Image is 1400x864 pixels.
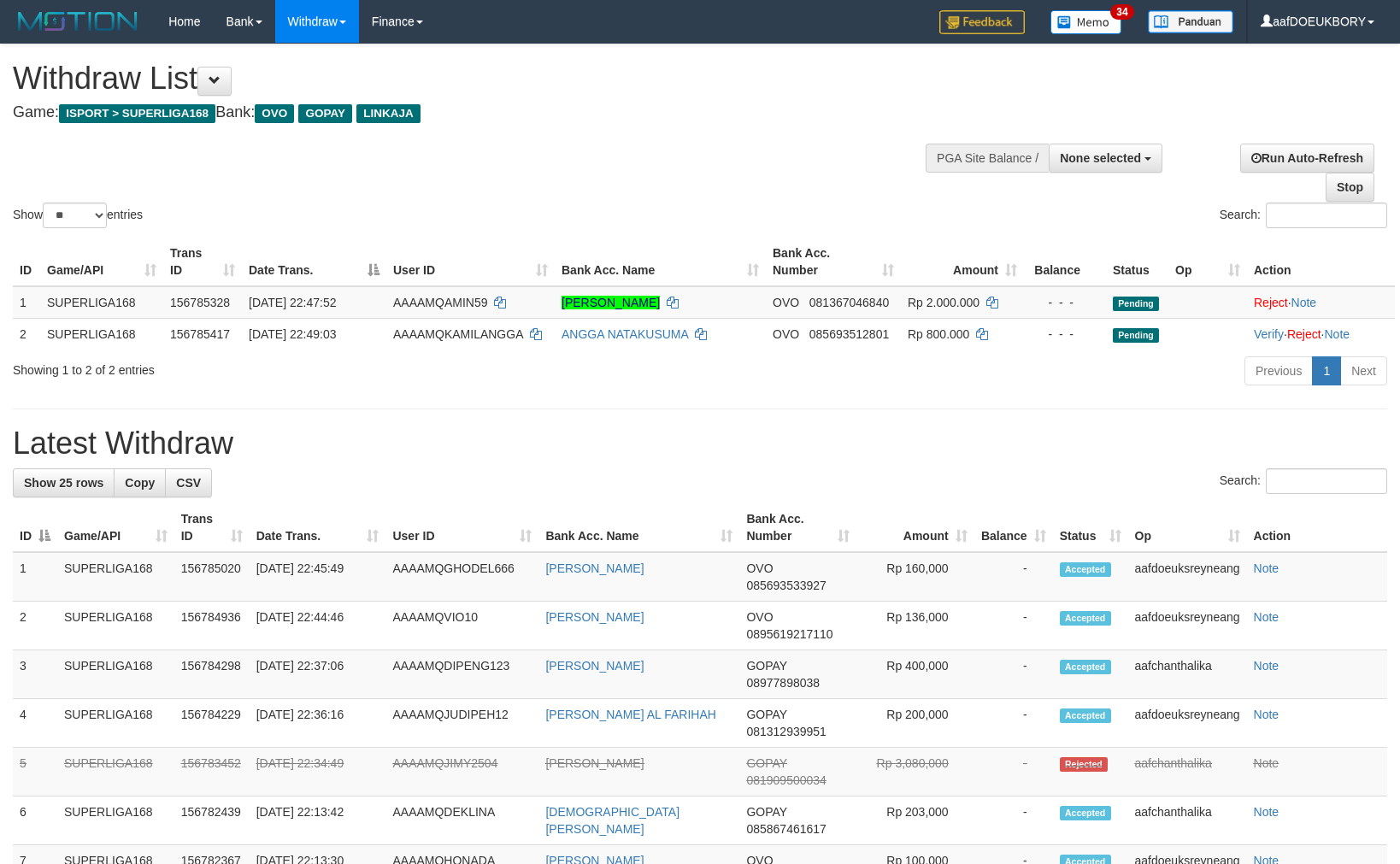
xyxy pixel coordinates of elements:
[1254,708,1279,721] a: Note
[746,561,773,575] span: OVO
[393,327,523,341] span: AAAAMQKAMILANGGA
[13,355,571,379] div: Showing 1 to 2 of 2 entries
[1340,356,1387,385] a: Next
[974,552,1053,602] td: -
[43,203,107,228] select: Showentries
[1050,10,1122,34] img: Button%20Memo.svg
[555,238,766,286] th: Bank Acc. Name: activate to sort column ascending
[13,748,57,796] td: 5
[1324,327,1350,341] a: Note
[385,699,538,748] td: AAAAMQJUDIPEH12
[856,602,974,650] td: Rp 136,000
[13,503,57,552] th: ID: activate to sort column descending
[856,699,974,748] td: Rp 200,000
[545,708,715,721] a: [PERSON_NAME] AL FARIHAH
[773,296,799,309] span: OVO
[1291,296,1317,309] a: Note
[1060,611,1111,626] span: Accepted
[57,699,174,748] td: SUPERLIGA168
[385,748,538,796] td: AAAAMQJIMY2504
[174,748,250,796] td: 156783452
[13,602,57,650] td: 2
[1128,650,1247,699] td: aafchanthalika
[939,10,1025,34] img: Feedback.jpg
[538,503,739,552] th: Bank Acc. Name: activate to sort column ascending
[766,238,901,286] th: Bank Acc. Number: activate to sort column ascending
[856,552,974,602] td: Rp 160,000
[250,503,386,552] th: Date Trans.: activate to sort column ascending
[1128,602,1247,650] td: aafdoeuksreyneang
[385,552,538,602] td: AAAAMQGHODEL666
[1128,503,1247,552] th: Op: activate to sort column ascending
[1113,328,1159,343] span: Pending
[545,805,679,836] a: [DEMOGRAPHIC_DATA][PERSON_NAME]
[746,773,826,787] span: Copy 081909500034 to clipboard
[746,579,826,592] span: Copy 085693533927 to clipboard
[908,296,979,309] span: Rp 2.000.000
[1106,238,1168,286] th: Status
[385,602,538,650] td: AAAAMQVIO10
[1254,561,1279,575] a: Note
[13,203,143,228] label: Show entries
[59,104,215,123] span: ISPORT > SUPERLIGA168
[746,676,820,690] span: Copy 08977898038 to clipboard
[1049,144,1162,173] button: None selected
[926,144,1049,173] div: PGA Site Balance /
[13,426,1387,461] h1: Latest Withdraw
[163,238,242,286] th: Trans ID: activate to sort column ascending
[1254,327,1284,341] a: Verify
[13,318,40,350] td: 2
[1287,327,1321,341] a: Reject
[1266,203,1387,228] input: Search:
[1110,4,1133,20] span: 34
[1128,699,1247,748] td: aafdoeuksreyneang
[13,104,916,121] h4: Game: Bank:
[809,327,889,341] span: Copy 085693512801 to clipboard
[1168,238,1247,286] th: Op: activate to sort column ascending
[1031,294,1099,311] div: - - -
[1254,610,1279,624] a: Note
[974,503,1053,552] th: Balance: activate to sort column ascending
[739,503,856,552] th: Bank Acc. Number: activate to sort column ascending
[13,650,57,699] td: 3
[165,468,212,497] a: CSV
[386,238,555,286] th: User ID: activate to sort column ascending
[1060,806,1111,820] span: Accepted
[974,796,1053,845] td: -
[974,748,1053,796] td: -
[1060,660,1111,674] span: Accepted
[1244,356,1313,385] a: Previous
[1254,296,1288,309] a: Reject
[1254,805,1279,819] a: Note
[13,468,115,497] a: Show 25 rows
[13,699,57,748] td: 4
[562,296,660,309] a: [PERSON_NAME]
[24,476,103,490] span: Show 25 rows
[174,699,250,748] td: 156784229
[1148,10,1233,33] img: panduan.png
[746,627,832,641] span: Copy 0895619217110 to clipboard
[545,610,644,624] a: [PERSON_NAME]
[1060,151,1141,165] span: None selected
[1031,326,1099,343] div: - - -
[385,650,538,699] td: AAAAMQDIPENG123
[545,561,644,575] a: [PERSON_NAME]
[13,9,143,34] img: MOTION_logo.png
[174,602,250,650] td: 156784936
[250,748,386,796] td: [DATE] 22:34:49
[901,238,1024,286] th: Amount: activate to sort column ascending
[13,62,916,96] h1: Withdraw List
[40,238,163,286] th: Game/API: activate to sort column ascending
[1128,796,1247,845] td: aafchanthalika
[40,318,163,350] td: SUPERLIGA168
[856,503,974,552] th: Amount: activate to sort column ascending
[856,748,974,796] td: Rp 3,080,000
[1128,748,1247,796] td: aafchanthalika
[114,468,166,497] a: Copy
[356,104,421,123] span: LINKAJA
[545,659,644,673] a: [PERSON_NAME]
[1060,562,1111,577] span: Accepted
[250,699,386,748] td: [DATE] 22:36:16
[57,503,174,552] th: Game/API: activate to sort column ascending
[1240,144,1374,173] a: Run Auto-Refresh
